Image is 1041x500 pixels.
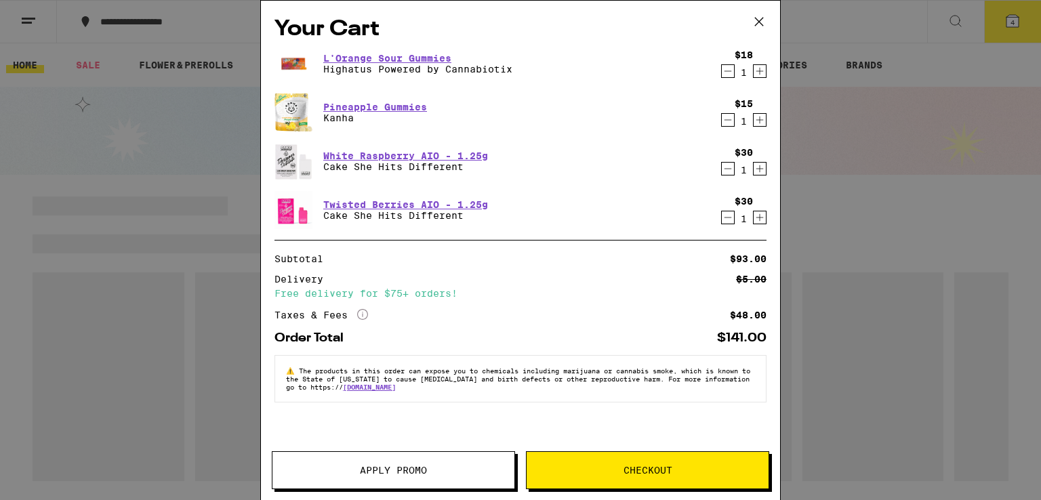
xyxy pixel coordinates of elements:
div: $30 [735,196,753,207]
div: Subtotal [274,254,333,264]
button: Increment [753,113,767,127]
div: Order Total [274,332,353,344]
span: ⚠️ [286,367,299,375]
button: Increment [753,211,767,224]
a: [DOMAIN_NAME] [343,383,396,391]
a: Pineapple Gummies [323,102,427,112]
button: Decrement [721,211,735,224]
div: 1 [735,165,753,175]
div: Taxes & Fees [274,309,368,321]
img: Highatus Powered by Cannabiotix - L'Orange Sour Gummies [274,45,312,83]
div: Delivery [274,274,333,284]
div: $48.00 [730,310,767,320]
a: Twisted Berries AIO - 1.25g [323,199,488,210]
p: Cake She Hits Different [323,210,488,221]
a: L'Orange Sour Gummies [323,53,512,64]
p: Cake She Hits Different [323,161,488,172]
img: Cake She Hits Different - Twisted Berries AIO - 1.25g [274,191,312,229]
h2: Your Cart [274,14,767,45]
div: $18 [735,49,753,60]
button: Decrement [721,113,735,127]
p: Highatus Powered by Cannabiotix [323,64,512,75]
button: Decrement [721,64,735,78]
button: Checkout [526,451,769,489]
button: Increment [753,64,767,78]
div: 1 [735,67,753,78]
a: White Raspberry AIO - 1.25g [323,150,488,161]
div: $93.00 [730,254,767,264]
div: 1 [735,116,753,127]
div: 1 [735,213,753,224]
span: The products in this order can expose you to chemicals including marijuana or cannabis smoke, whi... [286,367,750,391]
button: Decrement [721,162,735,175]
div: $5.00 [736,274,767,284]
span: Checkout [624,465,672,475]
img: Kanha - Pineapple Gummies [274,92,312,133]
img: Cake She Hits Different - White Raspberry AIO - 1.25g [274,142,312,180]
div: $30 [735,147,753,158]
p: Kanha [323,112,427,123]
div: Free delivery for $75+ orders! [274,289,767,298]
button: Apply Promo [272,451,515,489]
button: Increment [753,162,767,175]
div: $15 [735,98,753,109]
span: Apply Promo [360,465,427,475]
div: $141.00 [717,332,767,344]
